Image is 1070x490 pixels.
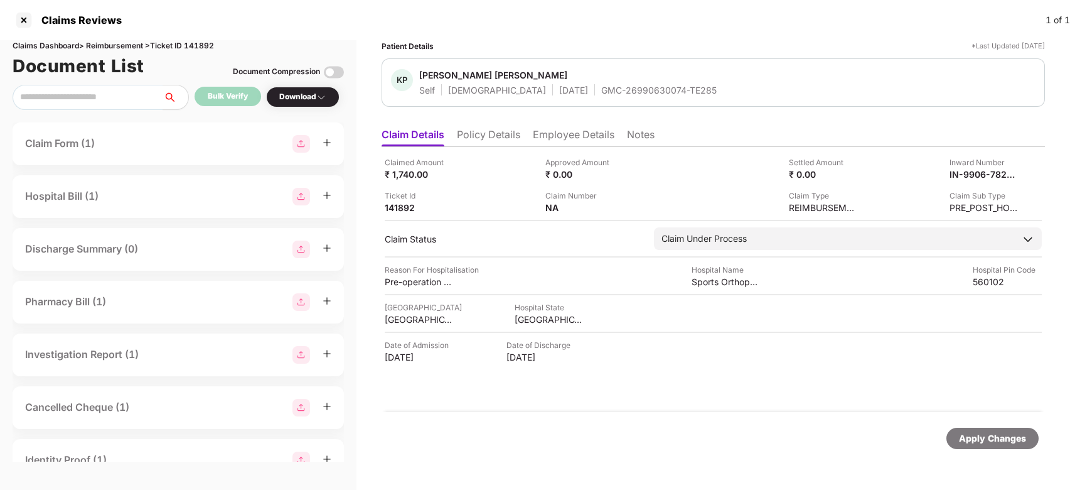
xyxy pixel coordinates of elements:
[385,202,454,214] div: 141892
[545,156,614,168] div: Approved Amount
[559,84,588,96] div: [DATE]
[545,190,614,202] div: Claim Number
[279,91,326,103] div: Download
[163,85,189,110] button: search
[292,452,310,469] img: svg+xml;base64,PHN2ZyBpZD0iR3JvdXBfMjg4MTMiIGRhdGEtbmFtZT0iR3JvdXAgMjg4MTMiIHhtbG5zPSJodHRwOi8vd3...
[959,432,1026,445] div: Apply Changes
[316,92,326,102] img: svg+xml;base64,PHN2ZyBpZD0iRHJvcGRvd24tMzJ4MzIiIHhtbG5zPSJodHRwOi8vd3d3LnczLm9yZy8yMDAwL3N2ZyIgd2...
[419,69,567,81] div: [PERSON_NAME] [PERSON_NAME]
[385,276,454,288] div: Pre-operation checkup
[971,40,1045,52] div: *Last Updated [DATE]
[292,135,310,153] img: svg+xml;base64,PHN2ZyBpZD0iR3JvdXBfMjg4MTMiIGRhdGEtbmFtZT0iR3JvdXAgMjg4MTMiIHhtbG5zPSJodHRwOi8vd3...
[323,455,331,464] span: plus
[627,128,655,146] li: Notes
[323,402,331,411] span: plus
[506,351,575,363] div: [DATE]
[382,40,434,52] div: Patient Details
[385,168,454,180] div: ₹ 1,740.00
[545,202,614,214] div: NA
[13,52,144,80] h1: Document List
[163,92,188,102] span: search
[601,84,717,96] div: GMC-26990630074-TE285
[789,190,858,202] div: Claim Type
[789,202,858,214] div: REIMBURSEMENT
[419,84,435,96] div: Self
[950,156,1019,168] div: Inward Number
[950,190,1019,202] div: Claim Sub Type
[385,339,454,351] div: Date of Admission
[323,244,331,253] span: plus
[25,241,138,257] div: Discharge Summary (0)
[973,264,1042,276] div: Hospital Pin Code
[1046,13,1070,27] div: 1 of 1
[292,346,310,364] img: svg+xml;base64,PHN2ZyBpZD0iR3JvdXBfMjg4MTMiIGRhdGEtbmFtZT0iR3JvdXAgMjg4MTMiIHhtbG5zPSJodHRwOi8vd3...
[385,351,454,363] div: [DATE]
[391,69,413,91] div: KP
[25,400,129,415] div: Cancelled Cheque (1)
[323,349,331,358] span: plus
[25,188,99,204] div: Hospital Bill (1)
[25,136,95,151] div: Claim Form (1)
[448,84,546,96] div: [DEMOGRAPHIC_DATA]
[973,276,1042,288] div: 560102
[457,128,520,146] li: Policy Details
[385,190,454,202] div: Ticket Id
[385,302,462,313] div: [GEOGRAPHIC_DATA]
[382,128,444,146] li: Claim Details
[208,90,248,102] div: Bulk Verify
[515,302,584,313] div: Hospital State
[1022,233,1034,246] img: downArrowIcon
[25,294,106,310] div: Pharmacy Bill (1)
[25,452,107,468] div: Identity Proof (1)
[385,156,454,168] div: Claimed Amount
[950,202,1019,214] div: PRE_POST_HOSPITALIZATION_REIMBURSEMENT
[545,168,614,180] div: ₹ 0.00
[323,191,331,200] span: plus
[34,14,122,26] div: Claims Reviews
[323,138,331,147] span: plus
[789,168,858,180] div: ₹ 0.00
[661,232,747,246] div: Claim Under Process
[533,128,614,146] li: Employee Details
[323,297,331,305] span: plus
[385,313,454,325] div: [GEOGRAPHIC_DATA]
[292,241,310,258] img: svg+xml;base64,PHN2ZyBpZD0iR3JvdXBfMjg4MTMiIGRhdGEtbmFtZT0iR3JvdXAgMjg4MTMiIHhtbG5zPSJodHRwOi8vd3...
[950,168,1019,180] div: IN-9906-7823276
[506,339,575,351] div: Date of Discharge
[292,399,310,416] img: svg+xml;base64,PHN2ZyBpZD0iR3JvdXBfMjg4MTMiIGRhdGEtbmFtZT0iR3JvdXAgMjg4MTMiIHhtbG5zPSJodHRwOi8vd3...
[692,276,761,288] div: Sports Orthopedics Institute
[324,62,344,82] img: svg+xml;base64,PHN2ZyBpZD0iVG9nZ2xlLTMyeDMyIiB4bWxucz0iaHR0cDovL3d3dy53My5vcmcvMjAwMC9zdmciIHdpZH...
[292,293,310,311] img: svg+xml;base64,PHN2ZyBpZD0iR3JvdXBfMjg4MTMiIGRhdGEtbmFtZT0iR3JvdXAgMjg4MTMiIHhtbG5zPSJodHRwOi8vd3...
[13,40,344,52] div: Claims Dashboard > Reimbursement > Ticket ID 141892
[25,347,139,362] div: Investigation Report (1)
[385,233,641,245] div: Claim Status
[692,264,761,276] div: Hospital Name
[789,156,858,168] div: Settled Amount
[385,264,479,276] div: Reason For Hospitalisation
[233,66,320,78] div: Document Compression
[515,313,584,325] div: [GEOGRAPHIC_DATA]
[292,188,310,205] img: svg+xml;base64,PHN2ZyBpZD0iR3JvdXBfMjg4MTMiIGRhdGEtbmFtZT0iR3JvdXAgMjg4MTMiIHhtbG5zPSJodHRwOi8vd3...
